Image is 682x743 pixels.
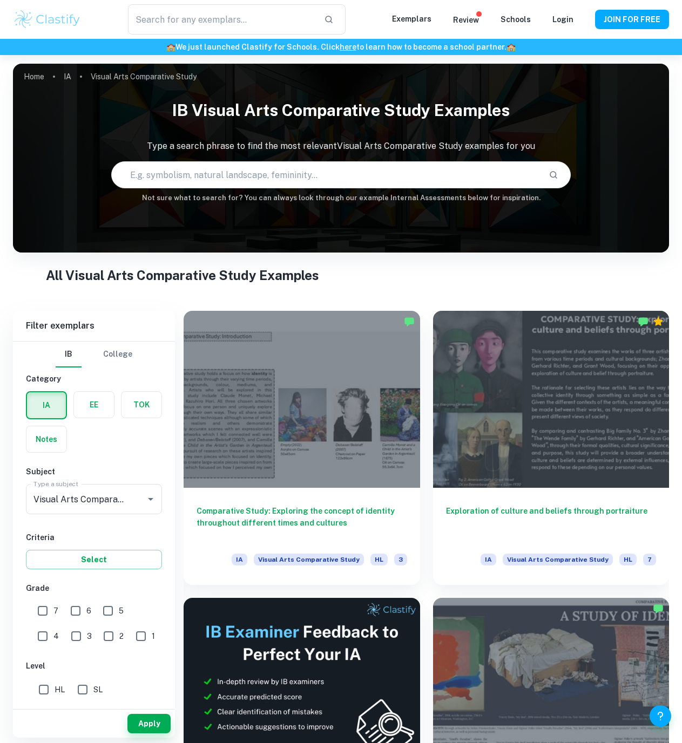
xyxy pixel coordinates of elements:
[197,505,407,541] h6: Comparative Study: Exploring the concept of identity throughout different times and cultures
[643,554,656,565] span: 7
[501,15,531,24] a: Schools
[595,10,669,29] button: JOIN FOR FREE
[394,554,407,565] span: 3
[24,69,44,84] a: Home
[74,392,114,418] button: EE
[26,426,66,452] button: Notes
[650,705,671,727] button: Help and Feedback
[121,392,161,418] button: TOK
[26,582,162,594] h6: Grade
[53,605,58,617] span: 7
[152,630,155,642] span: 1
[55,684,65,696] span: HL
[26,531,162,543] h6: Criteria
[392,13,431,25] p: Exemplars
[46,265,637,285] h1: All Visual Arts Comparative Study Examples
[254,554,364,565] span: Visual Arts Comparative Study
[433,311,670,585] a: Exploration of culture and beliefs through portraitureIAVisual Arts Comparative StudyHL7
[552,15,573,24] a: Login
[619,554,637,565] span: HL
[119,605,124,617] span: 5
[119,630,124,642] span: 2
[653,603,664,614] img: Marked
[653,316,664,327] div: Premium
[503,554,613,565] span: Visual Arts Comparative Study
[638,316,649,327] img: Marked
[86,605,91,617] span: 6
[13,311,175,341] h6: Filter exemplars
[87,630,92,642] span: 3
[93,684,103,696] span: SL
[33,479,78,488] label: Type a subject
[56,342,82,367] button: IB
[26,660,162,672] h6: Level
[91,71,197,83] p: Visual Arts Comparative Study
[13,140,669,153] p: Type a search phrase to find the most relevant Visual Arts Comparative Study examples for you
[13,9,82,30] img: Clastify logo
[453,14,479,26] p: Review
[13,193,669,203] h6: Not sure what to search for? You can always look through our example Internal Assessments below f...
[128,4,315,35] input: Search for any exemplars...
[26,466,162,478] h6: Subject
[404,316,415,327] img: Marked
[507,43,516,51] span: 🏫
[446,505,657,541] h6: Exploration of culture and beliefs through portraiture
[370,554,388,565] span: HL
[26,550,162,569] button: Select
[143,492,158,507] button: Open
[2,41,680,53] h6: We just launched Clastify for Schools. Click to learn how to become a school partner.
[26,373,162,385] h6: Category
[166,43,175,51] span: 🏫
[544,166,563,184] button: Search
[127,714,171,733] button: Apply
[27,392,66,418] button: IA
[112,160,540,190] input: E.g. symbolism, natural landscape, femininity...
[184,311,420,585] a: Comparative Study: Exploring the concept of identity throughout different times and culturesIAVis...
[103,342,132,367] button: College
[481,554,496,565] span: IA
[232,554,247,565] span: IA
[340,43,356,51] a: here
[13,94,669,127] h1: IB Visual Arts Comparative Study examples
[56,342,132,367] div: Filter type choice
[64,69,71,84] a: IA
[53,630,59,642] span: 4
